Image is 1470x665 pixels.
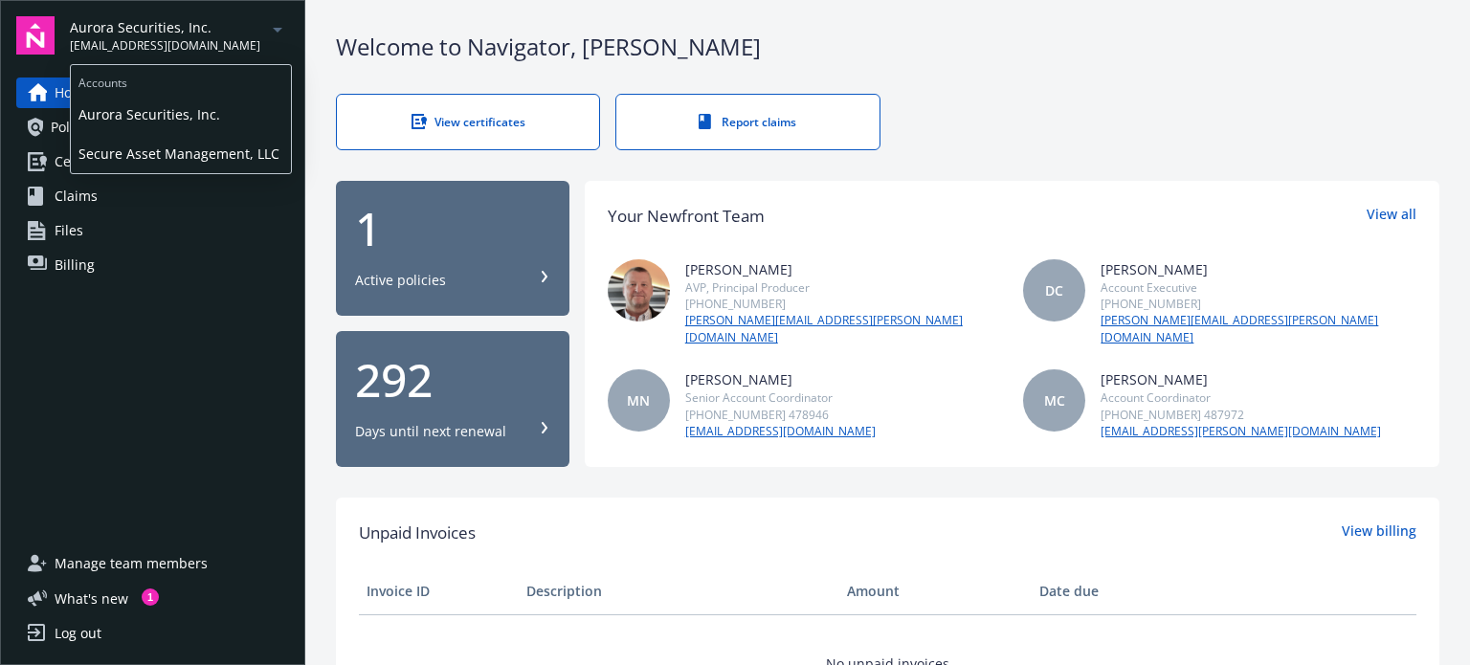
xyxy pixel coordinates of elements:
div: Report claims [655,114,840,130]
a: Certificates [16,146,289,177]
div: Active policies [355,271,446,290]
a: View all [1367,204,1416,229]
a: Policies [16,112,289,143]
span: What ' s new [55,588,128,609]
button: 292Days until next renewal [336,331,569,467]
span: MC [1044,390,1065,410]
a: [PERSON_NAME][EMAIL_ADDRESS][PERSON_NAME][DOMAIN_NAME] [685,312,1001,346]
span: [EMAIL_ADDRESS][DOMAIN_NAME] [70,37,260,55]
span: Files [55,215,83,246]
span: Aurora Securities, Inc. [70,17,260,37]
a: Manage team members [16,548,289,579]
a: Report claims [615,94,880,150]
span: Manage team members [55,548,208,579]
a: View billing [1342,521,1416,545]
div: Account Coordinator [1101,389,1381,406]
span: Policies [51,112,99,143]
div: [PERSON_NAME] [1101,259,1416,279]
span: Unpaid Invoices [359,521,476,545]
th: Description [519,568,839,614]
img: photo [608,259,670,321]
div: View certificates [375,114,561,130]
th: Amount [839,568,1032,614]
div: Your Newfront Team [608,204,765,229]
span: Secure Asset Management, LLC [78,134,283,173]
span: Certificates [55,146,126,177]
div: AVP, Principal Producer [685,279,1001,296]
div: 1 [355,206,550,252]
a: Claims [16,181,289,211]
img: navigator-logo.svg [16,16,55,55]
span: Aurora Securities, Inc. [78,95,283,134]
span: Billing [55,250,95,280]
a: arrowDropDown [266,17,289,40]
div: [PHONE_NUMBER] 478946 [685,407,876,423]
div: Log out [55,618,101,649]
a: Billing [16,250,289,280]
button: What's new1 [16,588,159,609]
div: 1 [142,588,159,606]
span: DC [1045,280,1063,300]
button: 1Active policies [336,181,569,317]
div: Days until next renewal [355,422,506,441]
div: Welcome to Navigator , [PERSON_NAME] [336,31,1439,63]
button: Aurora Securities, Inc.[EMAIL_ADDRESS][DOMAIN_NAME]arrowDropDown [70,16,289,55]
th: Date due [1032,568,1192,614]
th: Invoice ID [359,568,519,614]
div: 292 [355,357,550,403]
div: Senior Account Coordinator [685,389,876,406]
div: [PERSON_NAME] [685,369,876,389]
span: MN [627,390,650,410]
a: Files [16,215,289,246]
a: View certificates [336,94,600,150]
div: [PERSON_NAME] [685,259,1001,279]
a: [EMAIL_ADDRESS][DOMAIN_NAME] [685,423,876,440]
div: [PERSON_NAME] [1101,369,1381,389]
a: [PERSON_NAME][EMAIL_ADDRESS][PERSON_NAME][DOMAIN_NAME] [1101,312,1416,346]
div: [PHONE_NUMBER] [1101,296,1416,312]
span: Home [55,78,92,108]
div: [PHONE_NUMBER] 487972 [1101,407,1381,423]
a: Home [16,78,289,108]
div: Account Executive [1101,279,1416,296]
div: [PHONE_NUMBER] [685,296,1001,312]
a: [EMAIL_ADDRESS][PERSON_NAME][DOMAIN_NAME] [1101,423,1381,440]
span: Claims [55,181,98,211]
span: Accounts [71,65,291,95]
